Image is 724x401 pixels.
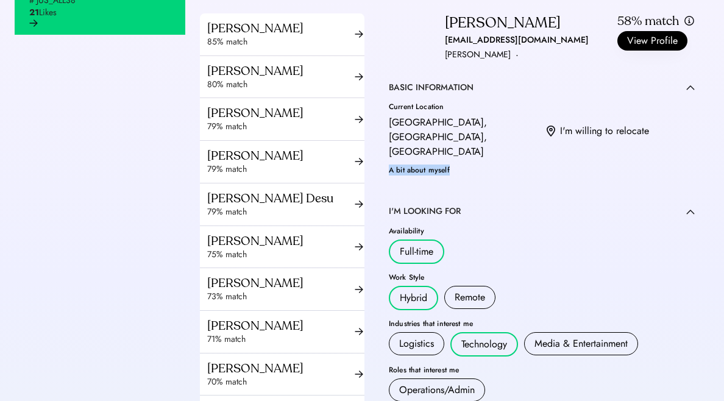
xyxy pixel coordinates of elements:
[207,148,355,163] div: [PERSON_NAME]
[400,291,427,305] div: Hybrid
[29,7,57,19] div: Likes
[547,126,555,138] img: location.svg
[207,318,355,333] div: [PERSON_NAME]
[29,19,38,27] img: arrow-right-black.svg
[207,249,355,261] div: 75% match
[355,30,363,38] img: arrow-right-black.svg
[445,48,511,62] div: [PERSON_NAME]
[399,383,475,397] div: Operations/Admin
[207,206,355,218] div: 79% match
[534,336,628,351] div: Media & Entertainment
[355,327,363,336] img: arrow-right-black.svg
[355,200,363,208] img: arrow-right-black.svg
[355,370,363,378] img: arrow-right-black.svg
[461,337,507,352] div: Technology
[399,336,434,351] div: Logistics
[389,103,537,110] div: Current Location
[355,115,363,124] img: arrow-right-black.svg
[389,274,695,281] div: Work Style
[686,209,695,215] img: caret-up.svg
[389,205,461,218] div: I'M LOOKING FOR
[355,285,363,294] img: arrow-right-black.svg
[455,290,485,305] div: Remote
[207,163,355,176] div: 79% match
[516,48,519,62] div: ·
[207,79,355,91] div: 80% match
[207,121,355,133] div: 79% match
[684,15,695,27] img: info.svg
[355,73,363,81] img: arrow-right-black.svg
[207,291,355,303] div: 73% match
[207,333,355,346] div: 71% match
[355,157,363,166] img: arrow-right-black.svg
[389,13,438,62] img: yH5BAEAAAAALAAAAAABAAEAAAIBRAA7
[617,31,687,51] button: View Profile
[389,166,695,174] div: A bit about myself
[389,366,695,374] div: Roles that interest me
[389,82,474,94] div: BASIC INFORMATION
[207,233,355,249] div: [PERSON_NAME]
[207,191,355,206] div: [PERSON_NAME] Desu
[29,6,39,18] strong: 21
[207,21,355,36] div: [PERSON_NAME]
[355,243,363,251] img: arrow-right-black.svg
[686,85,695,90] img: caret-up.svg
[445,33,589,48] div: [EMAIL_ADDRESS][DOMAIN_NAME]
[207,105,355,121] div: [PERSON_NAME]
[445,13,561,33] div: [PERSON_NAME]
[207,361,355,376] div: [PERSON_NAME]
[560,124,649,138] div: I'm willing to relocate
[389,227,695,235] div: Availability
[207,275,355,291] div: [PERSON_NAME]
[207,63,355,79] div: [PERSON_NAME]
[389,115,537,159] div: [GEOGRAPHIC_DATA], [GEOGRAPHIC_DATA], [GEOGRAPHIC_DATA]
[207,36,355,48] div: 85% match
[400,244,433,259] div: Full-time
[617,13,679,29] div: 58% match
[207,376,355,388] div: 70% match
[389,320,695,327] div: Industries that interest me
